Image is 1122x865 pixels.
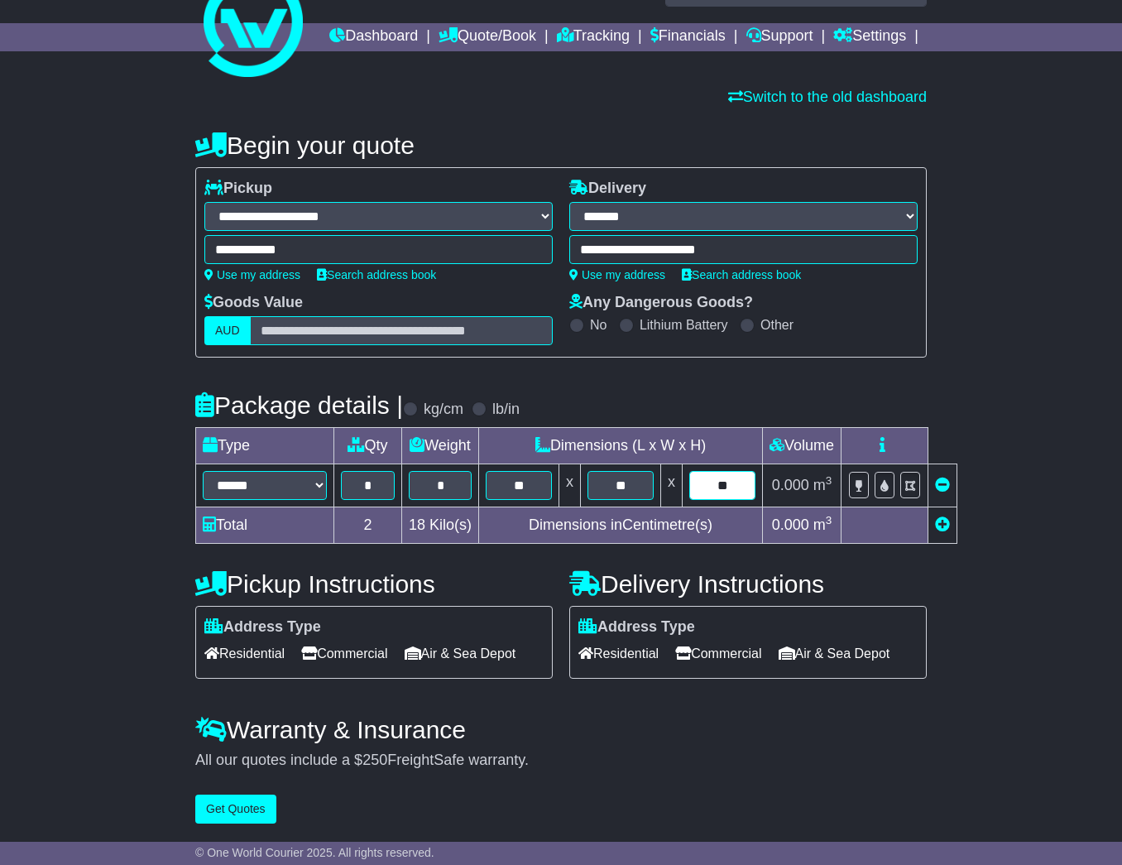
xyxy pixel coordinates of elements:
span: 0.000 [772,517,809,533]
a: Use my address [204,268,300,281]
h4: Delivery Instructions [569,570,927,598]
a: Search address book [682,268,801,281]
label: Other [760,317,794,333]
td: Dimensions (L x W x H) [479,428,763,464]
span: 0.000 [772,477,809,493]
h4: Warranty & Insurance [195,716,927,743]
label: No [590,317,607,333]
sup: 3 [826,514,832,526]
span: © One World Courier 2025. All rights reserved. [195,846,434,859]
sup: 3 [826,474,832,487]
td: Type [196,428,334,464]
td: Weight [402,428,479,464]
a: Financials [650,23,726,51]
a: Dashboard [329,23,418,51]
td: Total [196,507,334,544]
label: lb/in [492,401,520,419]
td: x [661,464,683,507]
a: Support [746,23,813,51]
span: Commercial [675,641,761,666]
a: Search address book [317,268,436,281]
label: Lithium Battery [640,317,728,333]
h4: Package details | [195,392,403,419]
h4: Begin your quote [195,132,927,159]
a: Quote/Book [439,23,536,51]
span: Residential [204,641,285,666]
a: Remove this item [935,477,950,493]
label: Goods Value [204,294,303,312]
span: Residential [578,641,659,666]
a: Settings [833,23,906,51]
label: Any Dangerous Goods? [569,294,753,312]
span: 18 [409,517,425,533]
td: Qty [334,428,402,464]
span: m [813,477,832,493]
td: Dimensions in Centimetre(s) [479,507,763,544]
label: Address Type [204,618,321,637]
a: Use my address [569,268,665,281]
label: Address Type [578,618,695,637]
h4: Pickup Instructions [195,570,553,598]
a: Switch to the old dashboard [728,89,927,105]
div: All our quotes include a $ FreightSafe warranty. [195,752,927,770]
span: Air & Sea Depot [779,641,890,666]
label: Delivery [569,180,646,198]
a: Tracking [557,23,630,51]
span: Commercial [301,641,387,666]
td: 2 [334,507,402,544]
span: m [813,517,832,533]
span: Air & Sea Depot [405,641,516,666]
td: Volume [763,428,841,464]
label: AUD [204,316,251,345]
td: Kilo(s) [402,507,479,544]
span: 250 [362,752,387,768]
label: kg/cm [424,401,463,419]
label: Pickup [204,180,272,198]
button: Get Quotes [195,795,276,824]
td: x [559,464,581,507]
a: Add new item [935,517,950,533]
